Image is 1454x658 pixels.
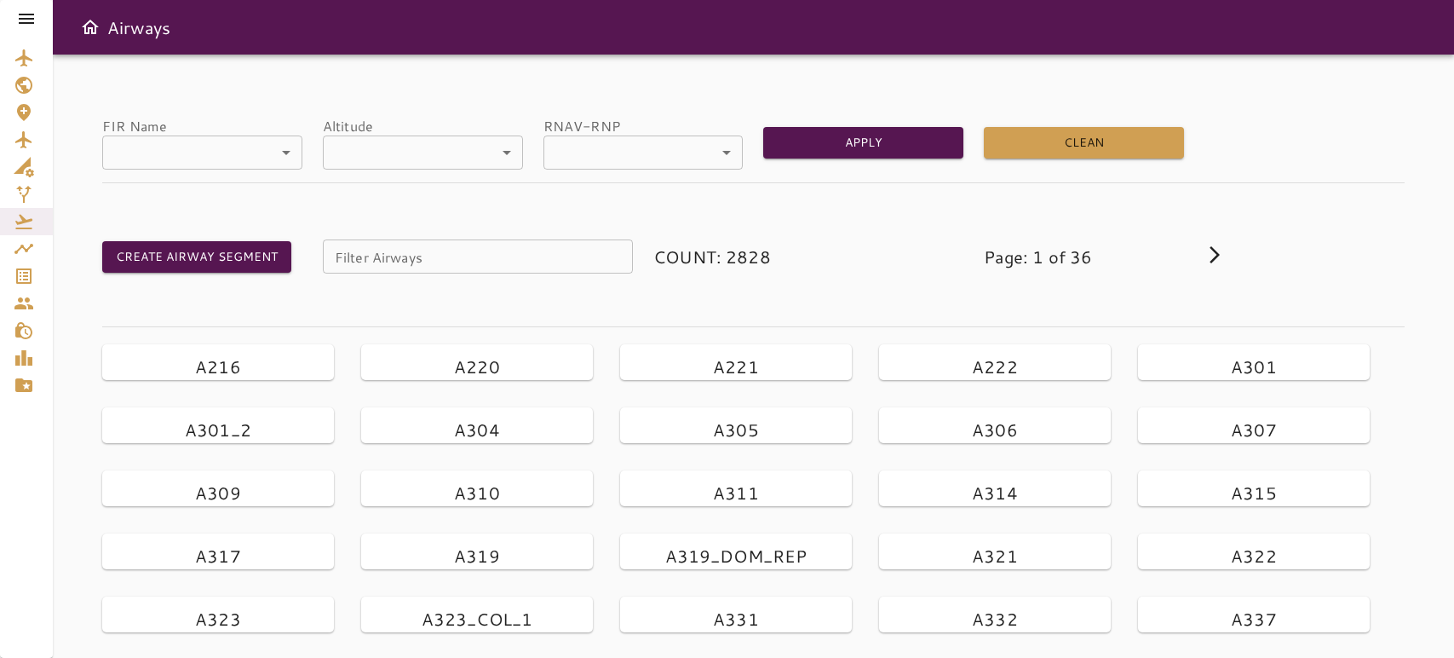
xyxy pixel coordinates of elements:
h6: A306 [972,416,1018,443]
div: ​ [102,136,302,170]
h6: A301 [1231,353,1277,380]
h6: A309 [195,479,241,506]
h6: A222 [972,353,1018,380]
h6: A220 [454,353,500,380]
button: Open drawer [73,10,107,44]
button: Create airway segment [102,241,291,273]
div: ​ [543,136,744,170]
h6: A319 [454,542,500,569]
label: FIR Name [102,116,302,136]
h6: A314 [972,479,1018,506]
h6: A331 [713,605,759,632]
h6: A305 [713,416,759,443]
h6: A216 [195,353,241,380]
h6: A310 [454,479,500,506]
button: Apply [763,127,963,159]
h6: A317 [195,542,241,569]
h6: Page: 1 of 36 [984,243,1184,270]
h6: COUNT: 2828 [653,243,853,270]
label: Altitude [323,116,523,136]
h6: A332 [972,605,1018,632]
h6: A307 [1231,416,1277,443]
h6: A323 [195,605,241,632]
h6: A315 [1231,479,1277,506]
label: RNAV-RNP [543,116,744,136]
h6: A301_2 [185,416,251,443]
h6: A304 [454,416,500,443]
h6: A311 [713,479,759,506]
h6: A319_DOM_REP [665,542,807,569]
h6: A323_COL_1 [422,605,533,632]
h6: A337 [1231,605,1277,632]
h6: A221 [713,353,759,380]
h6: A322 [1231,542,1277,569]
div: ​ [323,136,523,170]
h6: A321 [972,542,1018,569]
h6: Airways [107,14,170,41]
button: Clean [984,127,1184,159]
